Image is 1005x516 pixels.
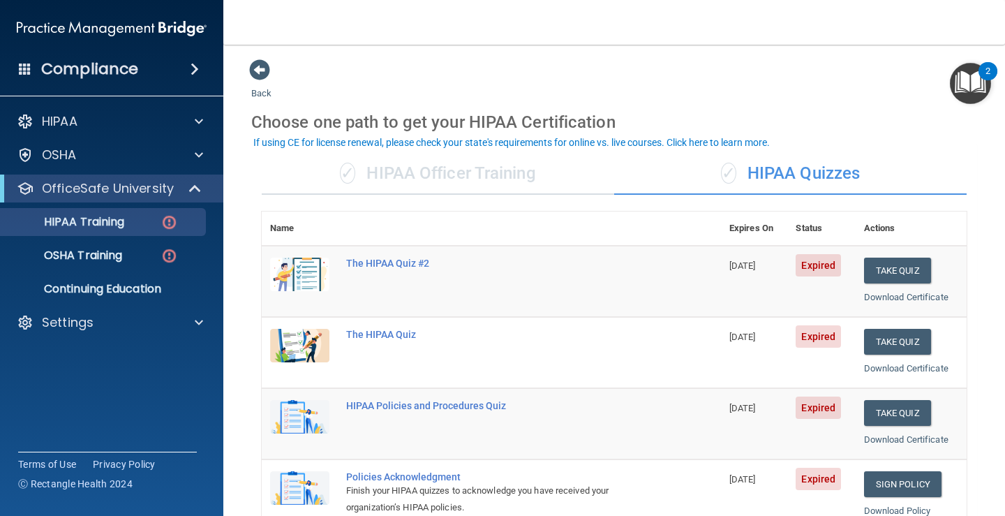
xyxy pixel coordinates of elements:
[796,397,841,419] span: Expired
[856,212,967,246] th: Actions
[864,471,941,497] a: Sign Policy
[985,71,990,89] div: 2
[251,102,977,142] div: Choose one path to get your HIPAA Certification
[796,325,841,348] span: Expired
[864,292,948,302] a: Download Certificate
[17,15,207,43] img: PMB logo
[346,258,651,269] div: The HIPAA Quiz #2
[262,153,614,195] div: HIPAA Officer Training
[729,474,756,485] span: [DATE]
[93,457,156,471] a: Privacy Policy
[346,482,651,516] div: Finish your HIPAA quizzes to acknowledge you have received your organization’s HIPAA policies.
[42,180,174,197] p: OfficeSafe University
[340,163,355,184] span: ✓
[262,212,338,246] th: Name
[950,63,991,104] button: Open Resource Center, 2 new notifications
[17,147,203,163] a: OSHA
[764,418,988,473] iframe: Drift Widget Chat Controller
[346,471,651,482] div: Policies Acknowledgment
[9,249,122,263] p: OSHA Training
[18,477,133,491] span: Ⓒ Rectangle Health 2024
[9,215,124,229] p: HIPAA Training
[729,403,756,413] span: [DATE]
[721,212,788,246] th: Expires On
[614,153,967,195] div: HIPAA Quizzes
[864,506,931,516] a: Download Policy
[346,329,651,340] div: The HIPAA Quiz
[161,214,178,231] img: danger-circle.6113f641.png
[346,400,651,411] div: HIPAA Policies and Procedures Quiz
[796,468,841,490] span: Expired
[864,329,931,355] button: Take Quiz
[161,247,178,265] img: danger-circle.6113f641.png
[796,254,841,277] span: Expired
[721,163,736,184] span: ✓
[253,138,770,147] div: If using CE for license renewal, please check your state's requirements for online vs. live cours...
[787,212,855,246] th: Status
[17,180,202,197] a: OfficeSafe University
[864,363,948,374] a: Download Certificate
[18,457,76,471] a: Terms of Use
[251,135,772,149] button: If using CE for license renewal, please check your state's requirements for online vs. live cours...
[251,71,271,98] a: Back
[42,147,77,163] p: OSHA
[9,282,200,296] p: Continuing Education
[17,113,203,130] a: HIPAA
[41,59,138,79] h4: Compliance
[17,314,203,331] a: Settings
[42,113,77,130] p: HIPAA
[864,258,931,283] button: Take Quiz
[864,400,931,426] button: Take Quiz
[729,332,756,342] span: [DATE]
[42,314,94,331] p: Settings
[729,260,756,271] span: [DATE]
